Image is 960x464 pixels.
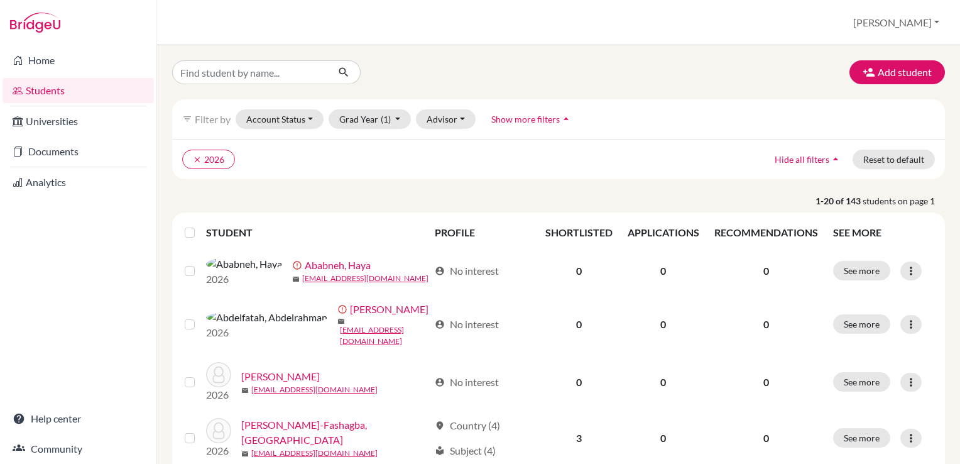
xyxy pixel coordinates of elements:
[292,260,305,270] span: error_outline
[10,13,60,33] img: Bridge-U
[826,218,940,248] th: SEE MORE
[206,362,231,387] img: Abdelmonem, Dania
[241,387,249,394] span: mail
[182,150,235,169] button: clear2026
[714,317,818,332] p: 0
[302,273,428,284] a: [EMAIL_ADDRESS][DOMAIN_NAME]
[337,318,345,325] span: mail
[206,418,231,443] img: Abiodun-Fashagba, Olufejuola
[435,317,499,332] div: No interest
[206,310,327,325] img: Abdelfatah, Abdelrahman
[206,325,327,340] p: 2026
[241,417,429,448] a: [PERSON_NAME]-Fashagba, [GEOGRAPHIC_DATA]
[206,443,231,458] p: 2026
[206,272,282,287] p: 2026
[206,218,427,248] th: STUDENT
[620,218,707,248] th: APPLICATIONS
[435,319,445,329] span: account_circle
[241,450,249,458] span: mail
[381,114,391,124] span: (1)
[305,258,371,273] a: Ababneh, Haya
[206,387,231,402] p: 2026
[863,194,945,207] span: students on page 1
[620,294,707,355] td: 0
[435,263,499,279] div: No interest
[435,418,500,433] div: Country (4)
[714,263,818,279] p: 0
[538,218,620,248] th: SHORTLISTED
[3,139,154,164] a: Documents
[714,375,818,390] p: 0
[707,218,826,248] th: RECOMMENDATIONS
[491,114,560,124] span: Show more filters
[435,266,445,276] span: account_circle
[538,355,620,410] td: 0
[833,428,890,448] button: See more
[3,406,154,431] a: Help center
[3,48,154,73] a: Home
[427,218,538,248] th: PROFILE
[620,355,707,410] td: 0
[236,109,324,129] button: Account Status
[435,377,445,387] span: account_circle
[833,372,890,392] button: See more
[337,304,350,314] span: error_outline
[538,294,620,355] td: 0
[206,257,282,272] img: Ababneh, Haya
[775,154,829,165] span: Hide all filters
[241,369,320,384] a: [PERSON_NAME]
[764,150,853,169] button: Hide all filtersarrow_drop_up
[714,431,818,446] p: 0
[833,314,890,334] button: See more
[560,113,572,125] i: arrow_drop_up
[435,446,445,456] span: local_library
[435,443,496,458] div: Subject (4)
[350,302,428,317] a: [PERSON_NAME]
[815,194,863,207] strong: 1-20 of 143
[340,324,429,347] a: [EMAIL_ADDRESS][DOMAIN_NAME]
[435,421,445,431] span: location_on
[329,109,412,129] button: Grad Year(1)
[251,448,378,459] a: [EMAIL_ADDRESS][DOMAIN_NAME]
[251,384,378,395] a: [EMAIL_ADDRESS][DOMAIN_NAME]
[193,155,202,164] i: clear
[3,78,154,103] a: Students
[3,436,154,461] a: Community
[292,275,300,283] span: mail
[848,11,945,35] button: [PERSON_NAME]
[195,113,231,125] span: Filter by
[3,109,154,134] a: Universities
[3,170,154,195] a: Analytics
[833,261,890,280] button: See more
[435,375,499,390] div: No interest
[829,153,842,165] i: arrow_drop_up
[416,109,476,129] button: Advisor
[481,109,583,129] button: Show more filtersarrow_drop_up
[849,60,945,84] button: Add student
[538,248,620,294] td: 0
[182,114,192,124] i: filter_list
[620,248,707,294] td: 0
[172,60,328,84] input: Find student by name...
[853,150,935,169] button: Reset to default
